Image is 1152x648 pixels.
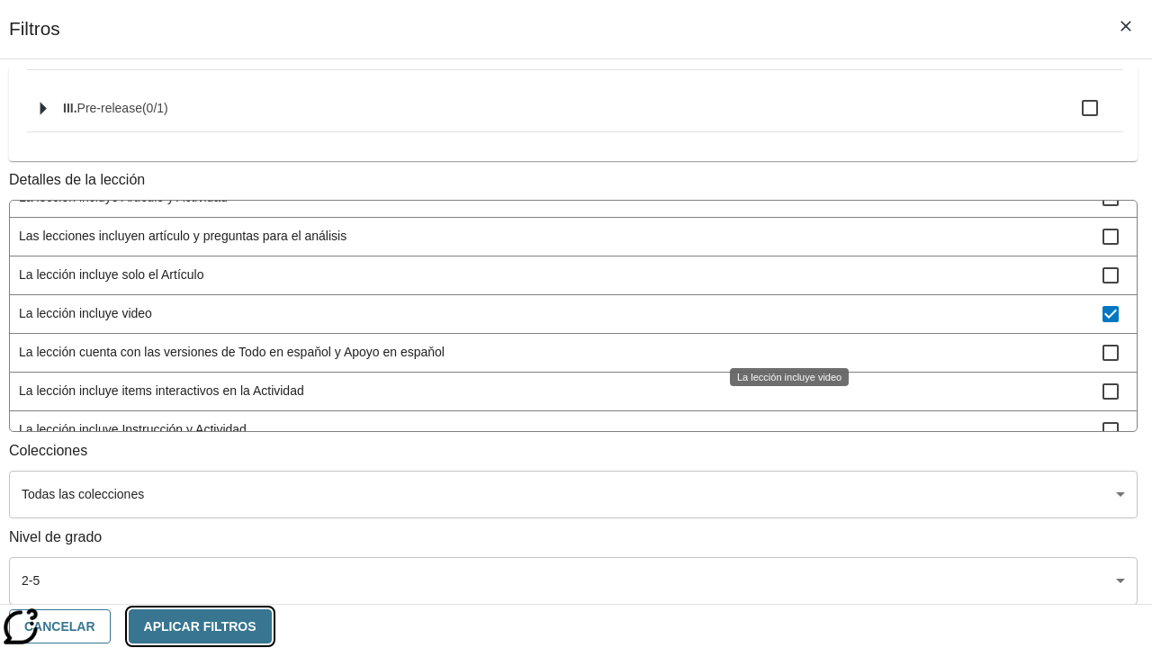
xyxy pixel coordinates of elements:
div: Las lecciones incluyen artículo y preguntas para el análisis [10,218,1137,256]
div: La lección incluye video [730,368,849,386]
span: 0 estándares seleccionados/1 estándares en grupo [142,101,168,115]
button: Aplicar Filtros [129,609,272,644]
div: La lección incluye items interactivos en la Actividad [10,373,1137,411]
div: La lección incluye video [10,295,1137,334]
p: Detalles de la lección [9,170,1138,191]
h1: Filtros [9,18,60,58]
p: Nivel de grado [9,527,1138,548]
span: Las lecciones incluyen artículo y preguntas para el análisis [19,227,1102,246]
button: Cancelar [9,609,111,644]
span: La lección cuenta con las versiones de Todo en espaňol y Apoyo en espaňol [19,343,1102,362]
span: La lección incluye solo el Artículo [19,265,1102,284]
span: III. [63,101,77,115]
p: Colecciones [9,441,1138,462]
div: La lección incluye solo el Artículo [10,256,1137,295]
div: Seleccione los Grados [9,557,1138,605]
span: Pre-release [77,101,142,115]
div: La lección incluye Instrucción y Actividad [10,411,1137,450]
button: Cerrar los filtros del Menú lateral [1107,7,1145,45]
div: La lección cuenta con las versiones de Todo en espaňol y Apoyo en espaňol [10,334,1137,373]
span: La lección incluye video [19,304,1102,323]
span: La lección incluye Instrucción y Actividad [19,420,1102,439]
span: La lección incluye items interactivos en la Actividad [19,382,1102,400]
div: Seleccione una Colección [9,471,1138,518]
ul: Detalles de la lección [9,200,1138,432]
